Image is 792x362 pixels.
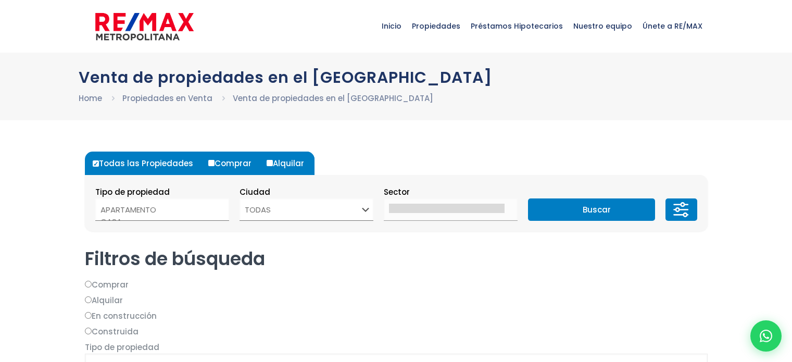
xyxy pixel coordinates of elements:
[407,10,466,42] span: Propiedades
[85,328,92,334] input: Construida
[85,281,92,288] input: Comprar
[100,216,216,228] option: CASA
[95,11,194,42] img: remax-metropolitana-logo
[466,10,568,42] span: Préstamos Hipotecarios
[90,152,204,175] label: Todas las Propiedades
[264,152,315,175] label: Alquilar
[233,93,433,104] a: Venta de propiedades en el [GEOGRAPHIC_DATA]
[206,152,262,175] label: Comprar
[384,186,410,197] span: Sector
[637,10,708,42] span: Únete a RE/MAX
[568,10,637,42] span: Nuestro equipo
[79,93,102,104] a: Home
[240,186,270,197] span: Ciudad
[85,247,708,270] h2: Filtros de búsqueda
[376,10,407,42] span: Inicio
[122,93,212,104] a: Propiedades en Venta
[85,296,92,303] input: Alquilar
[85,312,92,319] input: En construcción
[85,325,708,338] label: Construida
[528,198,655,221] button: Buscar
[85,309,708,322] label: En construcción
[79,68,714,86] h1: Venta de propiedades en el [GEOGRAPHIC_DATA]
[85,294,708,307] label: Alquilar
[85,342,159,353] span: Tipo de propiedad
[95,186,170,197] span: Tipo de propiedad
[208,160,215,166] input: Comprar
[93,160,99,167] input: Todas las Propiedades
[85,278,708,291] label: Comprar
[100,204,216,216] option: APARTAMENTO
[267,160,273,166] input: Alquilar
